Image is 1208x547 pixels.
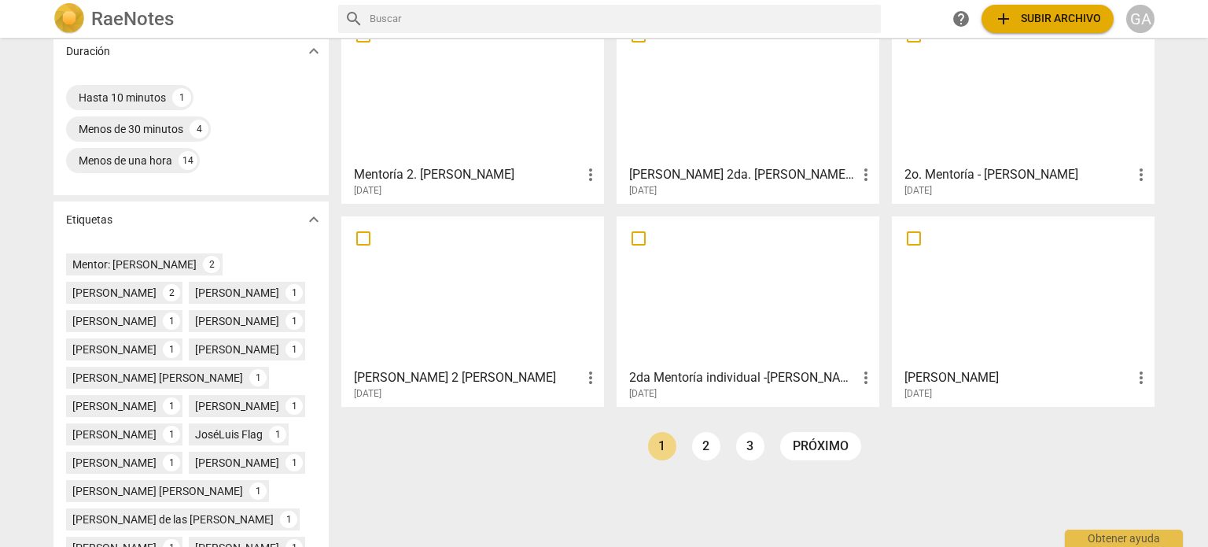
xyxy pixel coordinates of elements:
[249,482,267,500] div: 1
[190,120,208,139] div: 4
[347,19,598,197] a: Mentoría 2. [PERSON_NAME][DATE]
[163,284,180,301] div: 2
[72,512,274,527] div: [PERSON_NAME] de las [PERSON_NAME]
[285,341,303,358] div: 1
[581,368,600,387] span: more_vert
[72,455,157,471] div: [PERSON_NAME]
[66,212,112,228] p: Etiquetas
[856,165,875,184] span: more_vert
[622,19,874,197] a: [PERSON_NAME] 2da. [PERSON_NAME] Individual[DATE]
[249,369,267,386] div: 1
[163,397,180,415] div: 1
[1065,530,1183,547] div: Obtener ayuda
[629,387,657,401] span: [DATE]
[304,210,323,229] span: expand_more
[195,342,279,357] div: [PERSON_NAME]
[91,8,174,30] h2: RaeNotes
[285,397,303,415] div: 1
[72,285,157,301] div: [PERSON_NAME]
[304,42,323,61] span: expand_more
[285,454,303,471] div: 1
[904,387,932,401] span: [DATE]
[1132,165,1151,184] span: more_vert
[163,312,180,330] div: 1
[629,368,856,387] h3: 2da Mentoría individual -Isabel Olid-
[72,398,157,414] div: [PERSON_NAME]
[354,387,381,401] span: [DATE]
[285,284,303,301] div: 1
[72,257,197,272] div: Mentor: [PERSON_NAME]
[581,165,600,184] span: more_vert
[629,165,856,184] h3: Cynthia Castaneda 2da. Mentoría Individual
[354,165,581,184] h3: Mentoría 2. Milagros-Marissa
[79,90,166,105] div: Hasta 10 minutos
[344,9,363,28] span: search
[280,511,297,528] div: 1
[1126,5,1155,33] button: GA
[856,368,875,387] span: more_vert
[897,222,1149,400] a: [PERSON_NAME][DATE]
[629,184,657,198] span: [DATE]
[72,370,243,386] div: [PERSON_NAME] [PERSON_NAME]
[354,184,381,198] span: [DATE]
[72,313,157,329] div: [PERSON_NAME]
[947,5,975,33] a: Obtener ayuda
[163,426,180,443] div: 1
[370,6,875,31] input: Buscar
[179,151,197,170] div: 14
[66,43,110,60] p: Duración
[163,454,180,471] div: 1
[269,426,286,443] div: 1
[904,368,1132,387] h3: Lucy Correa
[994,9,1101,28] span: Subir archivo
[53,3,85,35] img: Logo
[163,341,180,358] div: 1
[347,222,598,400] a: [PERSON_NAME] 2 [PERSON_NAME][DATE]
[72,427,157,442] div: [PERSON_NAME]
[780,432,861,460] a: próximo
[53,3,326,35] a: LogoRaeNotes
[952,9,970,28] span: help
[354,368,581,387] h3: Sofi Pinasco 2 mentoria
[79,153,172,168] div: Menos de una hora
[302,39,326,63] button: Mostrar más
[302,208,326,231] button: Mostrar más
[1132,368,1151,387] span: more_vert
[736,432,764,460] a: Page 3
[72,483,243,499] div: [PERSON_NAME] [PERSON_NAME]
[72,342,157,357] div: [PERSON_NAME]
[904,184,932,198] span: [DATE]
[994,9,1013,28] span: add
[622,222,874,400] a: 2da Mentoría individual -[PERSON_NAME]-[DATE]
[692,432,720,460] a: Page 2
[195,313,279,329] div: [PERSON_NAME]
[195,285,279,301] div: [PERSON_NAME]
[897,19,1149,197] a: 2o. Mentoría - [PERSON_NAME][DATE]
[285,312,303,330] div: 1
[648,432,676,460] a: Page 1 is your current page
[195,427,263,442] div: JoséLuis Flag
[79,121,183,137] div: Menos de 30 minutos
[195,398,279,414] div: [PERSON_NAME]
[203,256,220,273] div: 2
[981,5,1114,33] button: Subir
[195,455,279,471] div: [PERSON_NAME]
[172,88,191,107] div: 1
[904,165,1132,184] h3: 2o. Mentoría - Claudia Ramirez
